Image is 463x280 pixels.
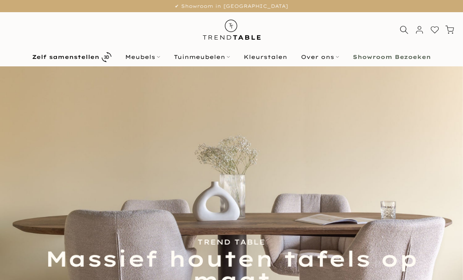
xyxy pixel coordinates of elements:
[167,52,237,62] a: Tuinmeubelen
[10,2,453,11] p: ✔ Showroom in [GEOGRAPHIC_DATA]
[26,50,118,64] a: Zelf samenstellen
[197,12,266,47] img: trend-table
[294,52,346,62] a: Over ons
[353,54,431,60] b: Showroom Bezoeken
[237,52,294,62] a: Kleurstalen
[118,52,167,62] a: Meubels
[32,54,99,60] b: Zelf samenstellen
[346,52,438,62] a: Showroom Bezoeken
